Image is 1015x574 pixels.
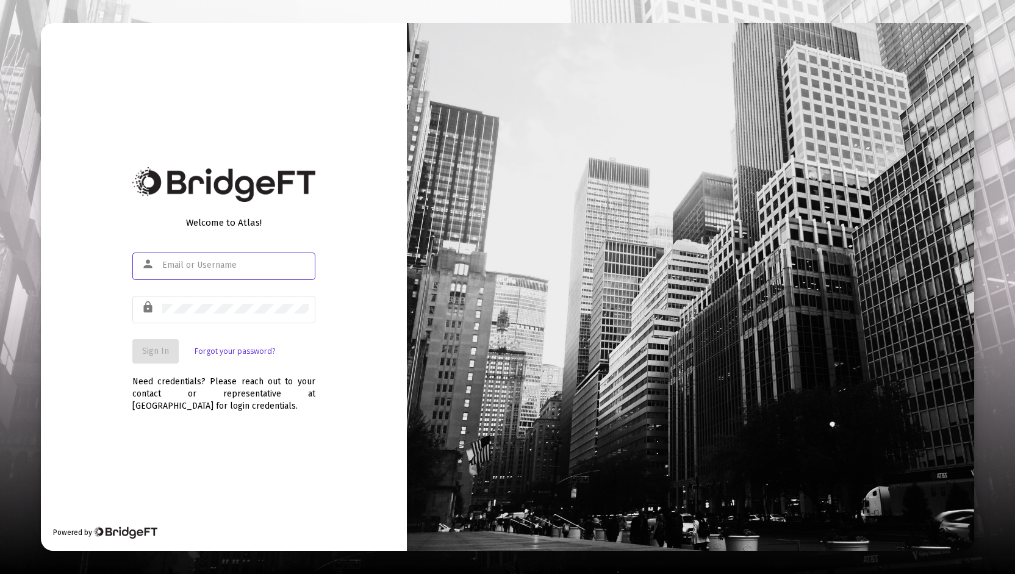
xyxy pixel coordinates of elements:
[195,345,275,357] a: Forgot your password?
[132,364,315,412] div: Need credentials? Please reach out to your contact or representative at [GEOGRAPHIC_DATA] for log...
[93,526,157,539] img: Bridge Financial Technology Logo
[294,261,304,271] img: npw-badge-icon-locked.svg
[53,526,157,539] div: Powered by
[162,260,309,270] input: Email or Username
[132,167,315,202] img: Bridge Financial Technology Logo
[142,346,169,356] span: Sign In
[294,304,304,314] img: npw-badge-icon-locked.svg
[142,257,156,271] mat-icon: person
[132,339,179,364] button: Sign In
[132,217,315,229] div: Welcome to Atlas!
[142,300,156,315] mat-icon: lock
